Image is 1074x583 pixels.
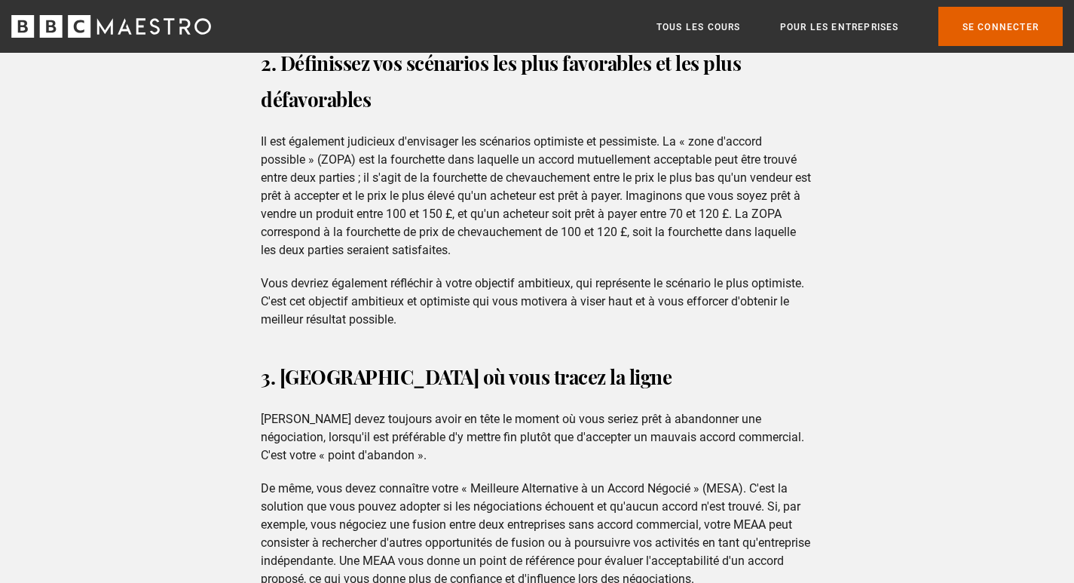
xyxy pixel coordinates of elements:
font: Se connecter [962,22,1039,32]
svg: BBC Maestro [11,15,211,38]
a: Pour les entreprises [780,20,899,35]
font: [PERSON_NAME] devez toujours avoir en tête le moment où vous seriez prêt à abandonner une négocia... [261,412,804,462]
a: Tous les cours [656,20,741,35]
font: Il est également judicieux d'envisager les scénarios optimiste et pessimiste. La « zone d'accord ... [261,134,811,257]
font: Vous devriez également réfléchir à votre objectif ambitieux, qui représente le scénario le plus o... [261,276,804,327]
font: Pour les entreprises [780,22,899,32]
a: Se connecter [938,7,1063,45]
font: Tous les cours [656,22,741,32]
nav: Primaire [656,7,1063,45]
font: 3. [GEOGRAPHIC_DATA] où vous tracez la ligne [261,364,672,390]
